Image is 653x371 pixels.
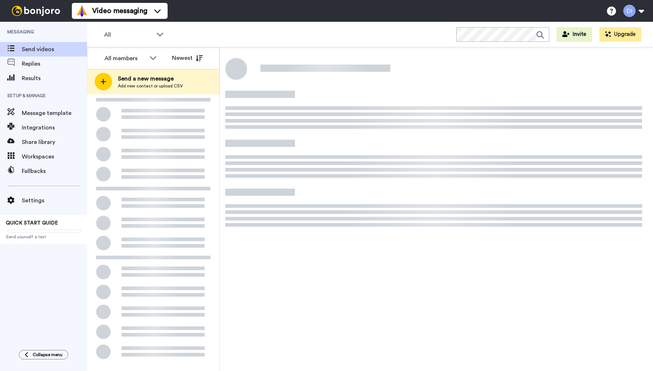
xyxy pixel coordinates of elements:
[22,196,87,205] span: Settings
[599,27,641,42] button: Upgrade
[92,6,147,16] span: Video messaging
[22,74,87,83] span: Results
[22,167,87,176] span: Fallbacks
[33,352,62,358] span: Collapse menu
[76,5,88,17] img: vm-color.svg
[6,220,58,226] span: QUICK START GUIDE
[19,350,68,359] button: Collapse menu
[22,59,87,68] span: Replies
[557,27,592,42] button: Invite
[22,152,87,161] span: Workspaces
[167,51,208,65] button: Newest
[6,234,81,240] span: Send yourself a test
[9,6,63,16] img: bj-logo-header-white.svg
[118,83,183,89] span: Add new contact or upload CSV
[22,109,87,118] span: Message template
[118,74,183,83] span: Send a new message
[22,123,87,132] span: Integrations
[22,45,87,54] span: Send videos
[104,54,146,63] div: All members
[104,30,153,39] span: All
[22,138,87,147] span: Share library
